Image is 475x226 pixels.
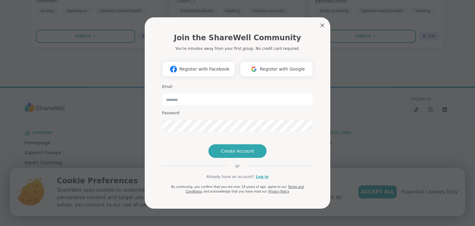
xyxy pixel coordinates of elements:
[208,144,267,158] button: Create Account
[175,46,300,51] p: You're minutes away from your first group. No credit card required.
[228,163,247,169] span: or
[268,190,289,193] a: Privacy Policy
[260,66,305,72] span: Register with Google
[174,32,301,43] h1: Join the ShareWell Community
[203,190,267,193] span: and acknowledge that you have read our
[162,84,313,89] h3: Email
[171,185,287,189] span: By continuing, you confirm that you are over 18 years of age, agree to our
[206,174,255,180] span: Already have an account?
[162,61,235,77] button: Register with Facebook
[221,148,254,154] span: Create Account
[248,63,260,75] img: ShareWell Logomark
[256,174,268,180] a: Log in
[168,63,179,75] img: ShareWell Logomark
[240,61,313,77] button: Register with Google
[162,111,313,116] h3: Password
[179,66,229,72] span: Register with Facebook
[186,185,304,193] a: Terms and Conditions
